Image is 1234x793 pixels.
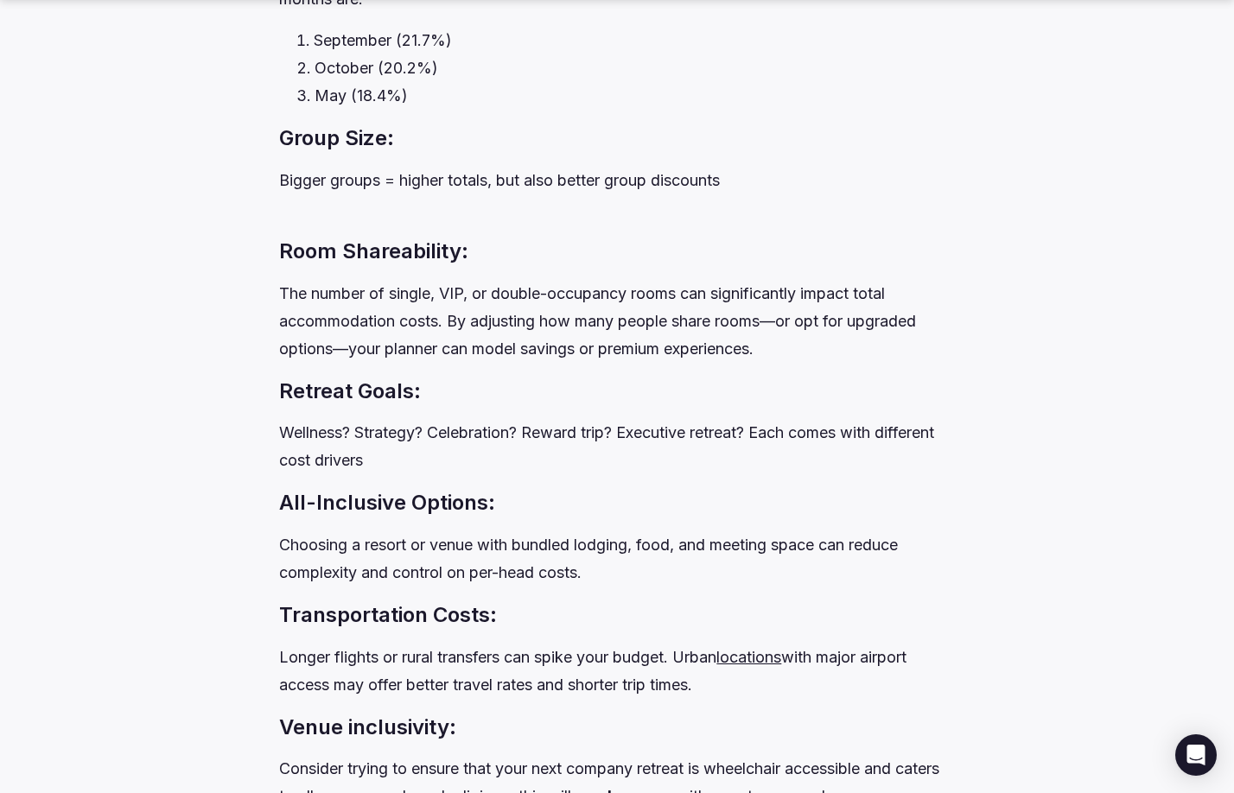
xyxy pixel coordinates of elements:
p: Bigger groups = higher totals, but also better group discounts [279,167,954,194]
p: The number of single, VIP, or double-occupancy rooms can significantly impact total accommodation... [279,280,954,363]
h3: Transportation Costs: [279,600,954,630]
u: locations [716,648,781,666]
h3: Group Size: [279,124,954,153]
li: May (18.4%) [296,82,954,110]
li: October (20.2%) [296,54,954,82]
p: Wellness? Strategy? Celebration? Reward trip? Executive retreat? Each comes with different cost d... [279,419,954,474]
div: Open Intercom Messenger [1175,734,1217,776]
h3: Retreat Goals: [279,377,954,406]
h3: All-Inclusive Options: [279,488,954,517]
h3: Room Shareability: [279,208,954,266]
li: September (21.7%) [296,27,954,54]
p: Longer flights or rural transfers can spike your budget. Urban with major airport access may offe... [279,644,954,699]
p: Choosing a resort or venue with bundled lodging, food, and meeting space can reduce complexity an... [279,531,954,587]
h3: Venue inclusivity: [279,713,954,742]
